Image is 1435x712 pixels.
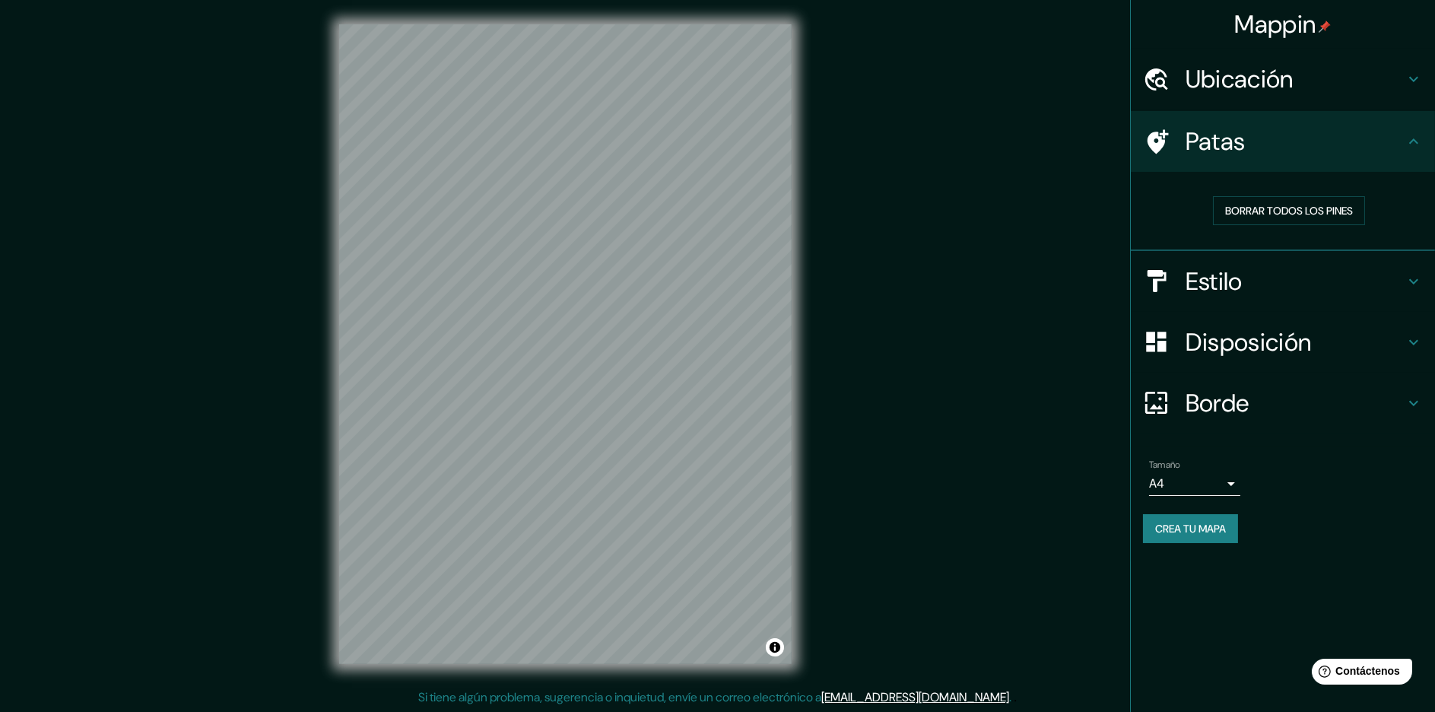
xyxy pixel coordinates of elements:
font: . [1009,689,1011,705]
div: Ubicación [1131,49,1435,110]
font: Disposición [1186,326,1311,358]
div: Estilo [1131,251,1435,312]
img: pin-icon.png [1319,21,1331,33]
font: Ubicación [1186,63,1294,95]
button: Activar o desactivar atribución [766,638,784,656]
div: A4 [1149,472,1240,496]
button: Borrar todos los pines [1213,196,1365,225]
canvas: Mapa [339,24,792,664]
font: A4 [1149,475,1164,491]
div: Disposición [1131,312,1435,373]
font: Tamaño [1149,459,1180,471]
a: [EMAIL_ADDRESS][DOMAIN_NAME] [821,689,1009,705]
font: Borrar todos los pines [1225,204,1353,218]
button: Crea tu mapa [1143,514,1238,543]
font: Crea tu mapa [1155,522,1226,536]
div: Patas [1131,111,1435,172]
div: Borde [1131,373,1435,434]
font: Si tiene algún problema, sugerencia o inquietud, envíe un correo electrónico a [418,689,821,705]
font: Mappin [1235,8,1316,40]
font: Borde [1186,387,1249,419]
font: . [1011,688,1014,705]
iframe: Lanzador de widgets de ayuda [1300,653,1418,695]
font: Estilo [1186,265,1243,297]
font: . [1014,688,1017,705]
font: Patas [1186,126,1246,157]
